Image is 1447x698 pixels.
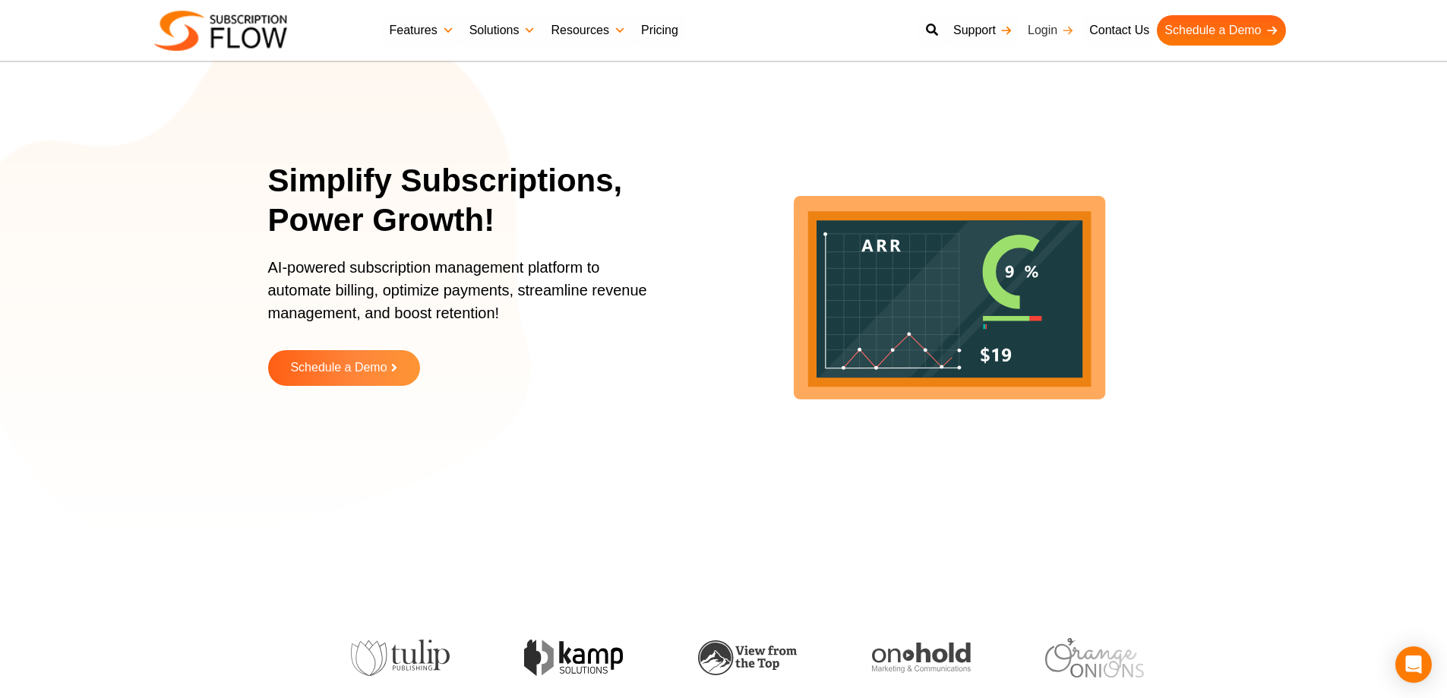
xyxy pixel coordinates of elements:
a: Pricing [633,15,686,46]
a: Solutions [462,15,544,46]
img: tulip-publishing [351,640,450,676]
a: Login [1020,15,1082,46]
h1: Simplify Subscriptions, Power Growth! [268,161,682,241]
a: Schedule a Demo [268,350,420,386]
img: view-from-the-top [698,640,797,676]
div: Open Intercom Messenger [1395,646,1432,683]
a: Contact Us [1082,15,1157,46]
a: Schedule a Demo [1157,15,1285,46]
p: AI-powered subscription management platform to automate billing, optimize payments, streamline re... [268,256,663,340]
img: kamp-solution [524,640,623,675]
a: Features [382,15,462,46]
a: Support [946,15,1020,46]
img: onhold-marketing [872,643,971,673]
img: orange-onions [1045,638,1144,677]
img: Subscriptionflow [154,11,287,51]
a: Resources [543,15,633,46]
span: Schedule a Demo [290,362,387,374]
